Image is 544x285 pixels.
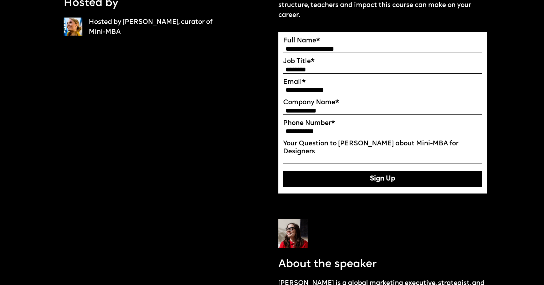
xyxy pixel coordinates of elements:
label: Phone Number [283,120,482,128]
label: Email [283,78,482,86]
p: Hosted by [PERSON_NAME], curator of Mini-MBA [89,18,217,37]
label: Full Name [283,37,482,45]
p: About the speaker [278,257,377,272]
label: Job Title [283,58,482,66]
button: Sign Up [283,171,482,187]
label: Company Name [283,99,482,107]
label: Your Question to [PERSON_NAME] about Mini-MBA for Designers [283,140,482,156]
